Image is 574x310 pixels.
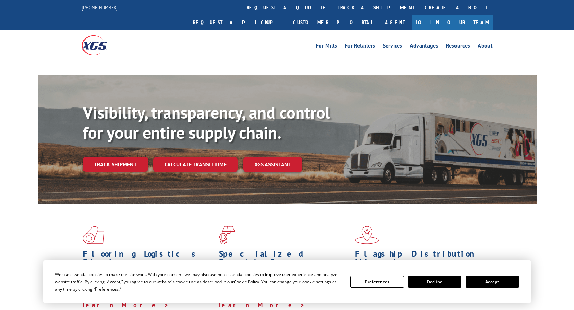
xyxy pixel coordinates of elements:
[355,250,486,270] h1: Flagship Distribution Model
[378,15,412,30] a: Agent
[243,157,302,172] a: XGS ASSISTANT
[219,250,350,270] h1: Specialized Freight Experts
[408,276,461,288] button: Decline
[153,157,238,172] a: Calculate transit time
[43,260,531,303] div: Cookie Consent Prompt
[188,15,288,30] a: Request a pickup
[350,276,404,288] button: Preferences
[95,286,118,292] span: Preferences
[446,43,470,51] a: Resources
[288,15,378,30] a: Customer Portal
[83,157,148,172] a: Track shipment
[466,276,519,288] button: Accept
[219,301,305,309] a: Learn More >
[316,43,337,51] a: For Mills
[412,15,493,30] a: Join Our Team
[83,226,104,244] img: xgs-icon-total-supply-chain-intelligence-red
[345,43,375,51] a: For Retailers
[355,226,379,244] img: xgs-icon-flagship-distribution-model-red
[234,279,259,285] span: Cookie Policy
[410,43,438,51] a: Advantages
[478,43,493,51] a: About
[82,4,118,11] a: [PHONE_NUMBER]
[383,43,402,51] a: Services
[55,271,342,293] div: We use essential cookies to make our site work. With your consent, we may also use non-essential ...
[83,102,330,143] b: Visibility, transparency, and control for your entire supply chain.
[83,301,169,309] a: Learn More >
[83,250,214,270] h1: Flooring Logistics Solutions
[219,226,235,244] img: xgs-icon-focused-on-flooring-red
